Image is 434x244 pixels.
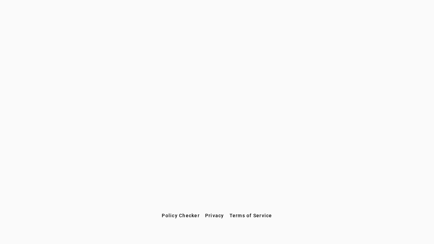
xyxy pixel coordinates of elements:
[162,213,200,218] span: Policy Checker
[230,213,272,218] span: Terms of Service
[202,209,227,222] button: Privacy
[205,213,224,218] span: Privacy
[159,209,202,222] button: Policy Checker
[227,209,275,222] button: Terms of Service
